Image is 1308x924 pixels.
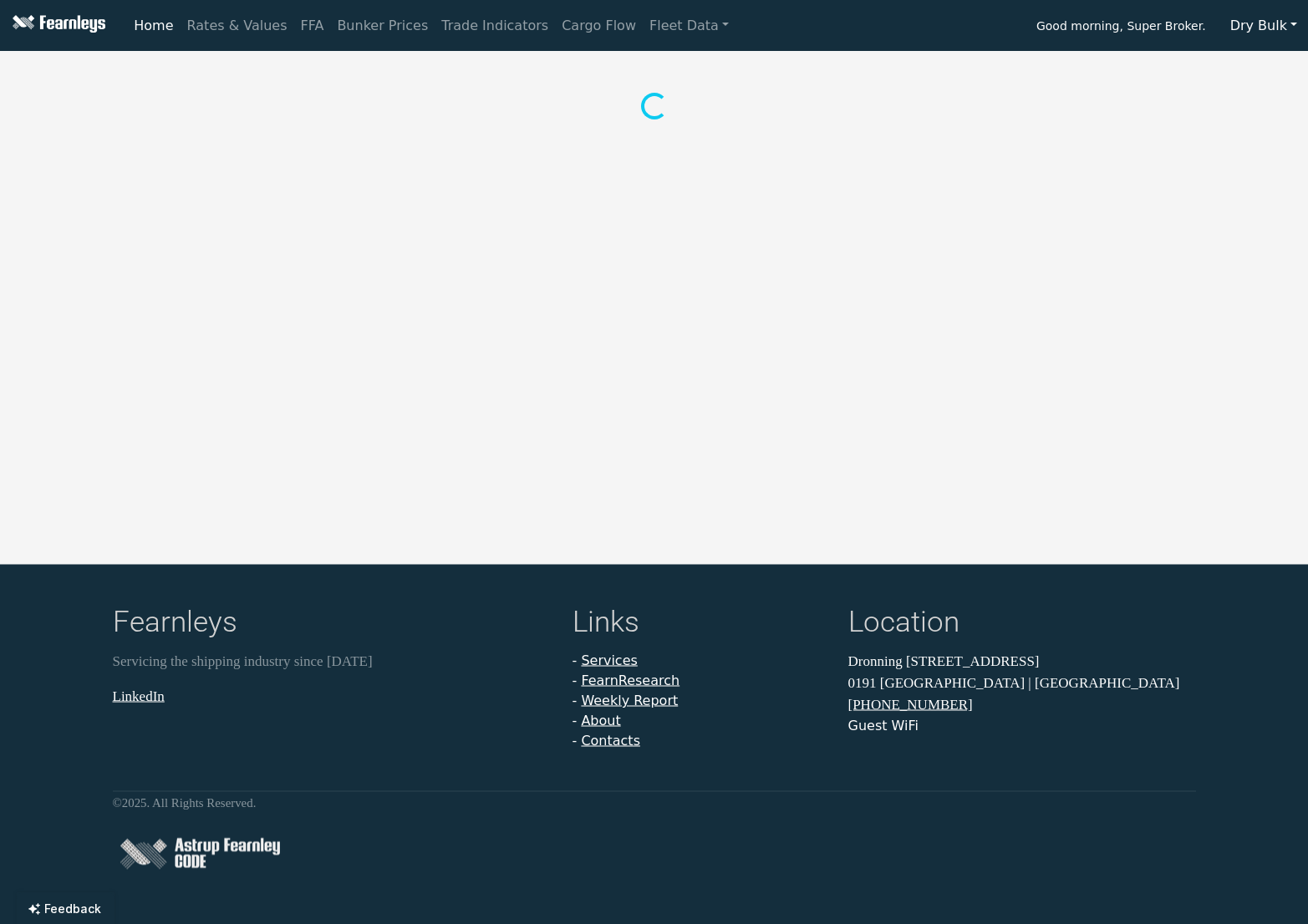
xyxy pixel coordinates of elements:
[127,9,180,43] a: Home
[581,733,640,749] a: Contacts
[573,731,828,751] li: -
[581,693,678,708] a: Weekly Report
[643,9,735,43] a: Fleet Data
[573,605,828,644] h4: Links
[581,673,679,688] a: FearnResearch
[573,711,828,731] li: -
[581,713,620,729] a: About
[113,796,257,810] small: © 2025 . All Rights Reserved.
[573,671,828,691] li: -
[573,691,828,711] li: -
[181,9,294,43] a: Rates & Values
[848,651,1196,673] p: Dronning [STREET_ADDRESS]
[113,651,552,673] p: Servicing the shipping industry since [DATE]
[435,9,555,43] a: Trade Indicators
[1219,10,1308,42] button: Dry Bulk
[8,15,105,36] img: Fearnleys Logo
[848,697,973,713] a: [PHONE_NUMBER]
[1036,13,1206,42] span: Good morning, Super Broker.
[581,652,637,668] a: Services
[848,605,1196,644] h4: Location
[113,688,165,703] a: LinkedIn
[113,605,552,644] h4: Fearnleys
[848,716,919,736] button: Guest WiFi
[330,9,435,43] a: Bunker Prices
[848,672,1196,693] p: 0191 [GEOGRAPHIC_DATA] | [GEOGRAPHIC_DATA]
[294,9,331,43] a: FFA
[555,9,643,43] a: Cargo Flow
[573,651,828,671] li: -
